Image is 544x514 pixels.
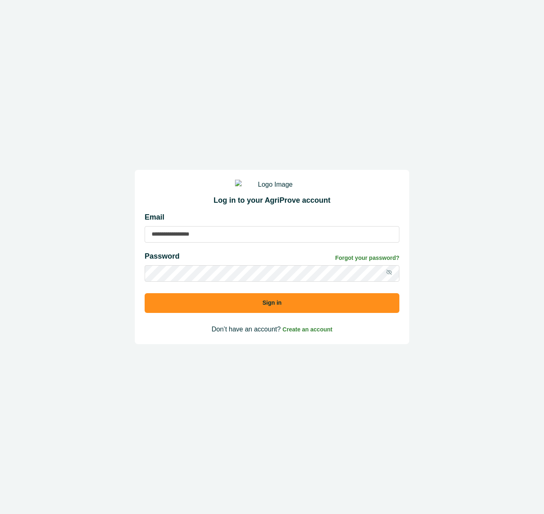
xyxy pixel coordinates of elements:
span: Create an account [283,326,332,333]
a: Create an account [283,326,332,333]
p: Email [145,212,399,223]
a: Forgot your password? [335,254,399,262]
h2: Log in to your AgriProve account [145,196,399,205]
img: Logo Image [235,180,309,190]
button: Sign in [145,293,399,313]
p: Password [145,251,180,262]
p: Don’t have an account? [145,324,399,334]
